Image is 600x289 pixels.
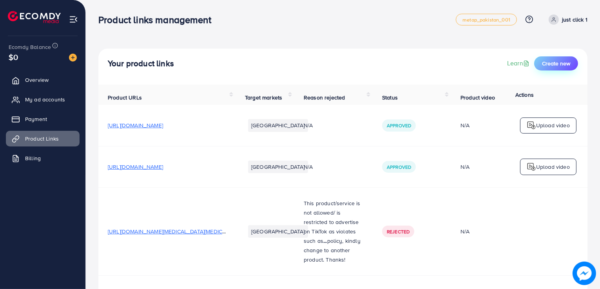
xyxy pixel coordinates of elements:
a: just click 1 [546,14,587,25]
span: Product video [460,94,495,101]
span: Product URLs [108,94,142,101]
span: N/A [304,163,313,171]
div: N/A [460,163,516,171]
span: [URL][DOMAIN_NAME][MEDICAL_DATA][MEDICAL_DATA] [108,228,246,235]
a: metap_pakistan_001 [456,14,517,25]
img: logo [8,11,61,23]
a: Overview [6,72,80,88]
p: Upload video [536,121,570,130]
span: This product/service is not allowed/ is restricted to advertise on TikTok as violates such as [304,199,361,245]
span: Actions [515,91,534,99]
span: Create new [542,60,570,67]
p: Upload video [536,162,570,172]
span: Rejected [387,228,410,235]
span: Target markets [245,94,282,101]
img: logo [527,121,536,130]
div: N/A [460,121,516,129]
li: [GEOGRAPHIC_DATA] [248,119,308,132]
span: Billing [25,154,41,162]
span: N/A [304,121,313,129]
h4: Your product links [108,59,174,69]
a: My ad accounts [6,92,80,107]
span: Approved [387,164,411,170]
a: Product Links [6,131,80,146]
a: Payment [6,111,80,127]
span: My ad accounts [25,96,65,103]
span: Payment [25,115,47,123]
p: just click 1 [562,15,587,24]
img: image [573,262,596,285]
span: Reason rejected [304,94,345,101]
span: policy, kindly change to another product. Thanks! [304,237,361,264]
img: image [69,54,77,61]
button: Create new [534,56,578,70]
span: $0 [9,51,18,63]
img: logo [527,162,536,172]
a: Learn [507,59,531,68]
span: [URL][DOMAIN_NAME] [108,121,163,129]
span: [URL][DOMAIN_NAME] [108,163,163,171]
h3: Product links management [98,14,218,25]
span: Approved [387,122,411,129]
li: [GEOGRAPHIC_DATA] [248,225,308,238]
div: N/A [460,228,516,235]
span: Product Links [25,135,59,143]
span: metap_pakistan_001 [462,17,510,22]
img: menu [69,15,78,24]
span: Ecomdy Balance [9,43,51,51]
li: [GEOGRAPHIC_DATA] [248,161,308,173]
span: Overview [25,76,49,84]
a: Billing [6,150,80,166]
strong: ... [323,237,327,245]
span: Status [382,94,398,101]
